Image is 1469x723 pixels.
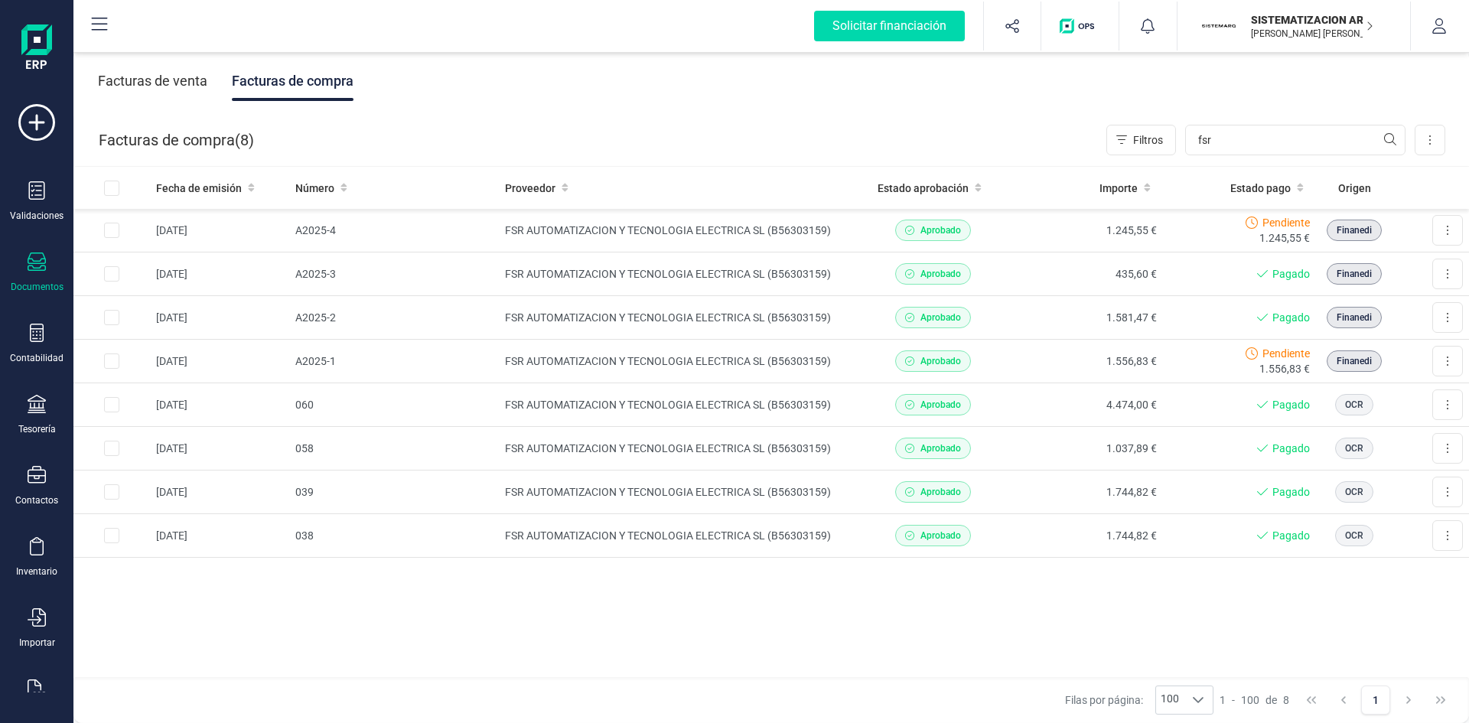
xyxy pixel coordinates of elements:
span: OCR [1345,441,1363,455]
td: 060 [289,383,499,427]
button: Page 1 [1361,686,1390,715]
td: FSR AUTOMATIZACION Y TECNOLOGIA ELECTRICA SL (B56303159) [499,514,856,558]
span: Finanedi [1337,223,1372,237]
button: First Page [1297,686,1326,715]
p: [PERSON_NAME] [PERSON_NAME] [1251,28,1373,40]
td: 1.744,82 € [1009,514,1163,558]
td: [DATE] [150,209,289,252]
div: Row Selected 67a852a5-1327-4649-8ed3-e8cca185e666 [104,397,119,412]
td: FSR AUTOMATIZACION Y TECNOLOGIA ELECTRICA SL (B56303159) [499,383,856,427]
span: Aprobado [920,311,961,324]
span: 100 [1241,692,1259,708]
td: [DATE] [150,296,289,340]
td: 1.556,83 € [1009,340,1163,383]
td: FSR AUTOMATIZACION Y TECNOLOGIA ELECTRICA SL (B56303159) [499,340,856,383]
button: Logo de OPS [1050,2,1109,50]
td: 1.744,82 € [1009,471,1163,514]
td: [DATE] [150,471,289,514]
td: 4.474,00 € [1009,383,1163,427]
span: 1 [1220,692,1226,708]
span: Proveedor [505,181,555,196]
span: Pagado [1272,266,1310,282]
td: [DATE] [150,514,289,558]
span: 1.556,83 € [1259,361,1310,376]
td: 039 [289,471,499,514]
div: - [1220,692,1289,708]
div: Facturas de compra [232,61,353,101]
td: 435,60 € [1009,252,1163,296]
td: A2025-3 [289,252,499,296]
span: Aprobado [920,529,961,542]
div: Tesorería [18,423,56,435]
div: Importar [19,637,55,649]
span: Pendiente [1262,215,1310,230]
span: OCR [1345,485,1363,499]
div: All items unselected [104,181,119,196]
span: Aprobado [920,223,961,237]
div: Facturas de compra ( ) [99,125,254,155]
td: [DATE] [150,383,289,427]
span: Aprobado [920,354,961,368]
div: Row Selected ea8d97f6-7ddb-40ca-a0bf-1f870cd6d40a [104,484,119,500]
div: Filas por página: [1065,686,1213,715]
div: Row Selected 8041bc89-f12d-4140-8e78-93a518f1bc0c [104,353,119,369]
span: Finanedi [1337,354,1372,368]
span: Pendiente [1262,346,1310,361]
span: de [1265,692,1277,708]
div: Row Selected 9423c521-c858-4d4e-9fb8-bca65dc6b28e [104,441,119,456]
span: 8 [240,129,249,151]
button: Filtros [1106,125,1176,155]
span: Aprobado [920,267,961,281]
td: 1.037,89 € [1009,427,1163,471]
span: Filtros [1133,132,1163,148]
span: Aprobado [920,441,961,455]
span: Pagado [1272,484,1310,500]
p: SISTEMATIZACION ARQUITECTONICA EN REFORMAS SL [1251,12,1373,28]
img: Logo Finanedi [21,24,52,73]
button: Previous Page [1329,686,1358,715]
input: Buscar... [1185,125,1405,155]
span: Pagado [1272,528,1310,543]
span: 8 [1283,692,1289,708]
div: Row Selected 18c636bc-e792-42fd-ac03-49cecca62fc9 [104,266,119,282]
img: SI [1202,9,1236,43]
td: FSR AUTOMATIZACION Y TECNOLOGIA ELECTRICA SL (B56303159) [499,471,856,514]
button: SISISTEMATIZACION ARQUITECTONICA EN REFORMAS SL[PERSON_NAME] [PERSON_NAME] [1196,2,1392,50]
div: Inventario [16,565,57,578]
td: FSR AUTOMATIZACION Y TECNOLOGIA ELECTRICA SL (B56303159) [499,209,856,252]
div: Documentos [11,281,64,293]
span: Finanedi [1337,267,1372,281]
span: Finanedi [1337,311,1372,324]
span: Fecha de emisión [156,181,242,196]
span: Aprobado [920,485,961,499]
td: 1.581,47 € [1009,296,1163,340]
span: Pagado [1272,397,1310,412]
span: Pagado [1272,310,1310,325]
td: 1.245,55 € [1009,209,1163,252]
span: Aprobado [920,398,961,412]
span: Importe [1099,181,1138,196]
div: Row Selected 9db027ad-d284-4450-91ec-de17e8f93508 [104,528,119,543]
td: 058 [289,427,499,471]
span: 100 [1156,686,1184,714]
td: A2025-1 [289,340,499,383]
span: OCR [1345,398,1363,412]
td: FSR AUTOMATIZACION Y TECNOLOGIA ELECTRICA SL (B56303159) [499,296,856,340]
div: Contactos [15,494,58,506]
span: Estado pago [1230,181,1291,196]
button: Last Page [1426,686,1455,715]
td: FSR AUTOMATIZACION Y TECNOLOGIA ELECTRICA SL (B56303159) [499,252,856,296]
div: Row Selected d0962be6-dda4-4cc7-b1a4-4255364b2909 [104,310,119,325]
div: Contabilidad [10,352,64,364]
div: Validaciones [10,210,64,222]
td: [DATE] [150,427,289,471]
span: OCR [1345,529,1363,542]
td: [DATE] [150,252,289,296]
span: 1.245,55 € [1259,230,1310,246]
td: 038 [289,514,499,558]
span: Estado aprobación [878,181,969,196]
td: A2025-4 [289,209,499,252]
img: Logo de OPS [1060,18,1100,34]
span: Número [295,181,334,196]
div: Row Selected 3f5f0a41-20d1-498a-9607-9d73b847b3f5 [104,223,119,238]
